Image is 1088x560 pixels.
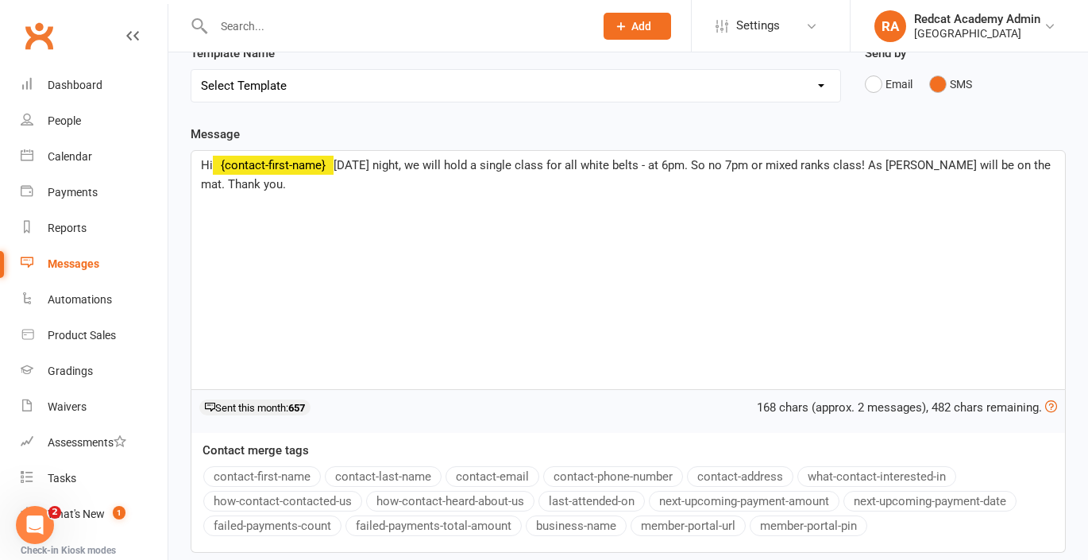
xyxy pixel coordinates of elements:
[538,491,645,512] button: last-attended-on
[797,466,956,487] button: what-contact-interested-in
[203,441,309,460] label: Contact merge tags
[48,222,87,234] div: Reports
[736,8,780,44] span: Settings
[526,516,627,536] button: business-name
[843,491,1017,512] button: next-upcoming-payment-date
[48,400,87,413] div: Waivers
[631,516,746,536] button: member-portal-url
[201,158,213,172] span: Hi
[21,175,168,210] a: Payments
[48,506,61,519] span: 2
[21,139,168,175] a: Calendar
[649,491,839,512] button: next-upcoming-payment-amount
[48,114,81,127] div: People
[48,150,92,163] div: Calendar
[631,20,651,33] span: Add
[604,13,671,40] button: Add
[21,461,168,496] a: Tasks
[203,516,341,536] button: failed-payments-count
[21,425,168,461] a: Assessments
[19,16,59,56] a: Clubworx
[874,10,906,42] div: RA
[21,68,168,103] a: Dashboard
[366,491,534,512] button: how-contact-heard-about-us
[16,506,54,544] iframe: Intercom live chat
[21,282,168,318] a: Automations
[543,466,683,487] button: contact-phone-number
[191,125,240,144] label: Message
[191,44,275,63] label: Template Name
[865,44,906,63] label: Send by
[750,516,867,536] button: member-portal-pin
[203,491,362,512] button: how-contact-contacted-us
[325,466,442,487] button: contact-last-name
[21,246,168,282] a: Messages
[48,257,99,270] div: Messages
[201,158,1054,191] span: [DATE] night, we will hold a single class for all white belts - at 6pm. So no 7pm or mixed ranks ...
[345,516,522,536] button: failed-payments-total-amount
[209,15,583,37] input: Search...
[21,389,168,425] a: Waivers
[48,293,112,306] div: Automations
[929,69,972,99] button: SMS
[21,210,168,246] a: Reports
[446,466,539,487] button: contact-email
[914,26,1040,41] div: [GEOGRAPHIC_DATA]
[865,69,912,99] button: Email
[203,466,321,487] button: contact-first-name
[21,318,168,353] a: Product Sales
[21,496,168,532] a: What's New1
[21,353,168,389] a: Gradings
[21,103,168,139] a: People
[687,466,793,487] button: contact-address
[757,398,1057,417] div: 168 chars (approx. 2 messages), 482 chars remaining.
[914,12,1040,26] div: Redcat Academy Admin
[48,79,102,91] div: Dashboard
[48,329,116,342] div: Product Sales
[199,400,311,415] div: Sent this month:
[48,365,93,377] div: Gradings
[113,506,125,519] span: 1
[48,436,126,449] div: Assessments
[48,186,98,199] div: Payments
[48,472,76,485] div: Tasks
[48,508,105,520] div: What's New
[288,402,305,414] strong: 657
